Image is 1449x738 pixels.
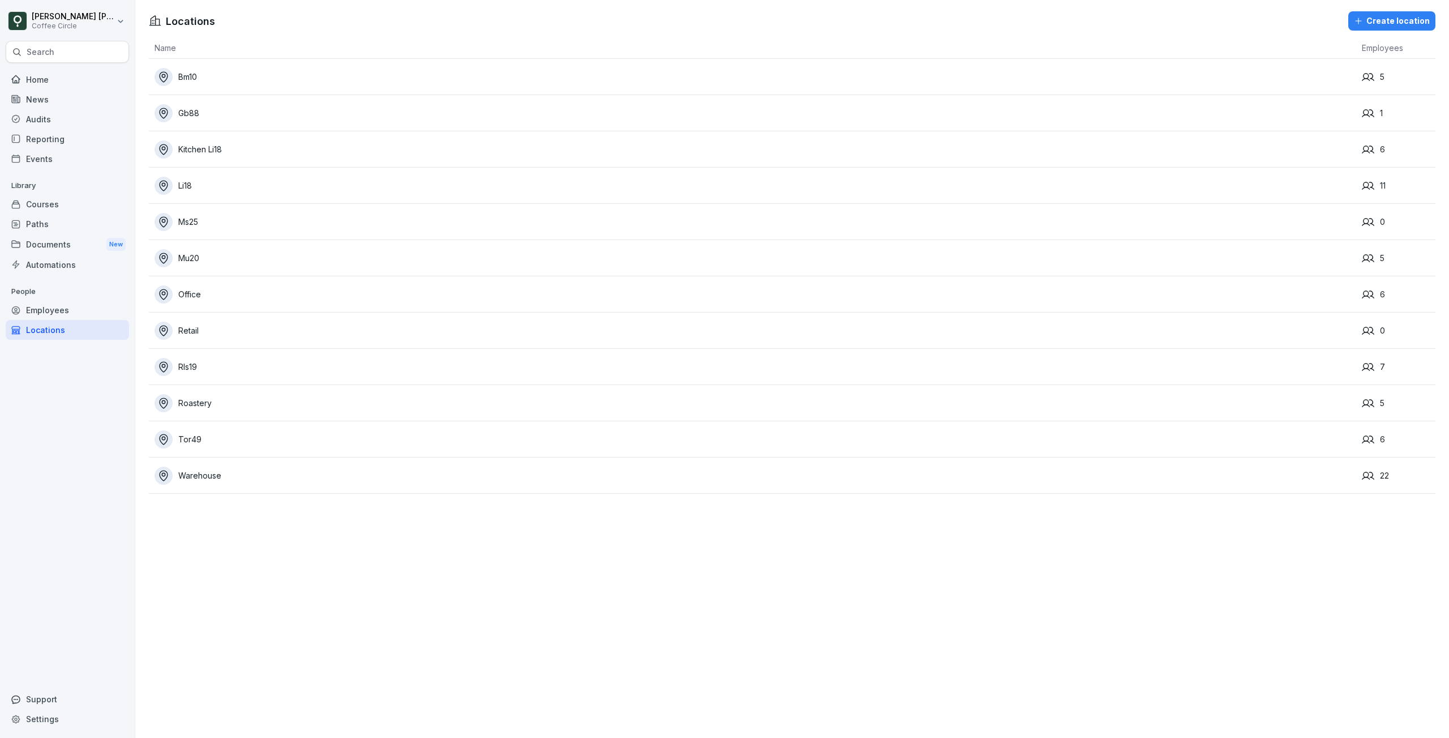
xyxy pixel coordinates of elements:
[149,37,1356,59] th: Name
[6,109,129,129] a: Audits
[1362,216,1435,228] div: 0
[1362,433,1435,446] div: 6
[6,177,129,195] p: Library
[155,213,1356,231] a: Ms25
[32,12,114,22] p: [PERSON_NAME] [PERSON_NAME]
[1362,397,1435,409] div: 5
[166,14,215,29] h1: Locations
[32,22,114,30] p: Coffee Circle
[6,234,129,255] a: DocumentsNew
[1362,71,1435,83] div: 5
[1362,252,1435,265] div: 5
[6,300,129,320] a: Employees
[155,249,1356,267] a: Mu20
[1362,180,1435,192] div: 11
[155,430,1356,449] a: Tor49
[155,68,1356,86] a: Bm10
[6,89,129,109] a: News
[6,689,129,709] div: Support
[155,358,1356,376] a: Rls19
[155,285,1356,304] a: Office
[6,129,129,149] a: Reporting
[155,104,1356,122] a: Gb88
[1362,361,1435,373] div: 7
[6,194,129,214] a: Courses
[6,255,129,275] a: Automations
[1362,325,1435,337] div: 0
[155,394,1356,412] a: Roastery
[6,70,129,89] a: Home
[6,149,129,169] a: Events
[6,214,129,234] a: Paths
[1354,15,1430,27] div: Create location
[6,320,129,340] a: Locations
[1362,288,1435,301] div: 6
[155,467,1356,485] a: Warehouse
[6,709,129,729] a: Settings
[27,46,54,58] p: Search
[1362,107,1435,120] div: 1
[6,283,129,301] p: People
[1356,37,1435,59] th: Employees
[1362,470,1435,482] div: 22
[155,322,1356,340] a: Retail
[6,234,129,255] div: Documents
[1362,143,1435,156] div: 6
[106,238,126,251] div: New
[1348,11,1435,31] button: Create location
[155,177,1356,195] a: Li18
[155,140,1356,159] a: Kitchen Li18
